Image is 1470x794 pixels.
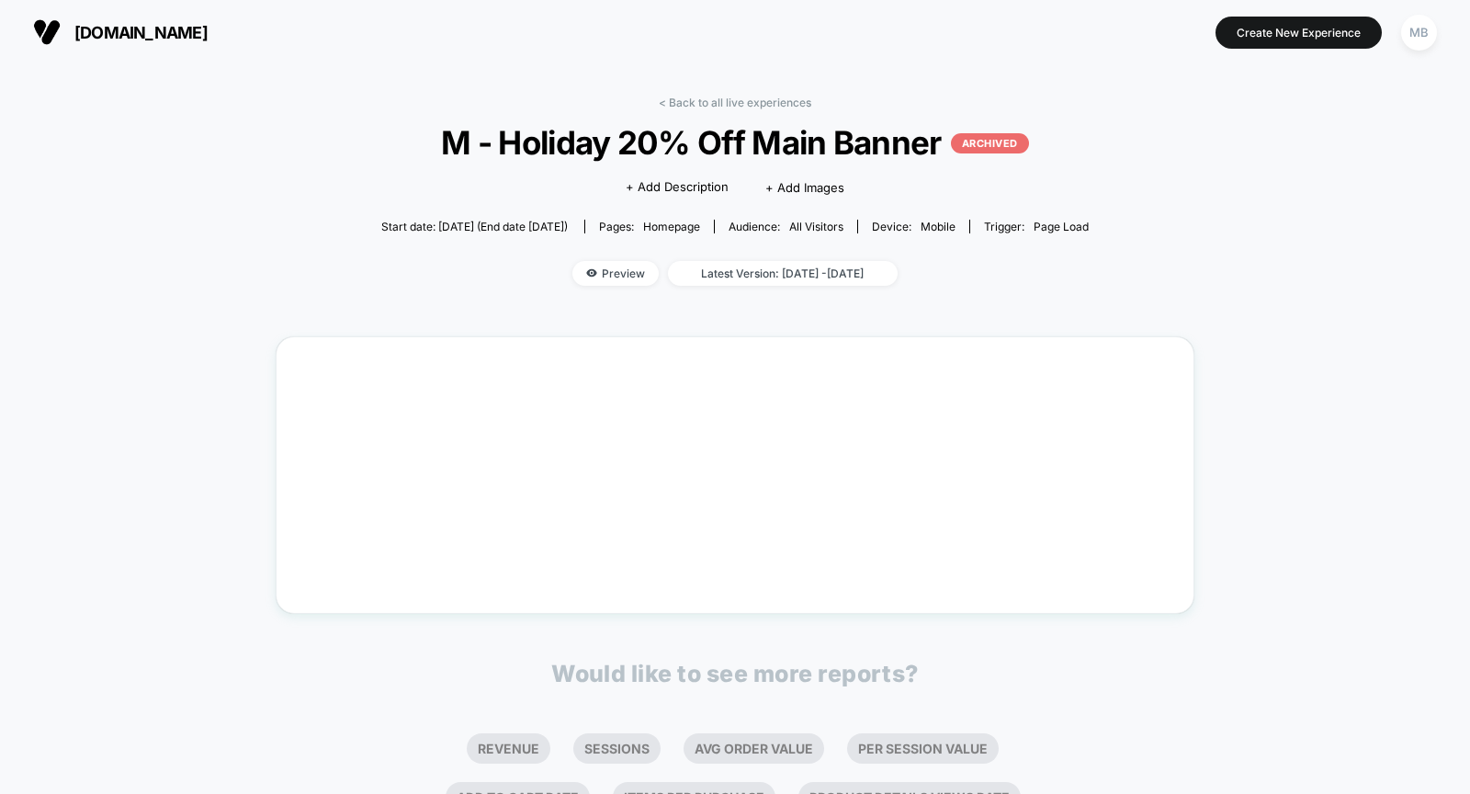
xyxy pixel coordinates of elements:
[1396,14,1442,51] button: MB
[857,220,969,233] span: Device:
[659,96,811,109] a: < Back to all live experiences
[684,733,824,764] li: Avg Order Value
[33,18,61,46] img: Visually logo
[28,17,213,47] button: [DOMAIN_NAME]
[668,261,898,286] span: Latest Version: [DATE] - [DATE]
[847,733,999,764] li: Per Session Value
[573,733,661,764] li: Sessions
[417,123,1054,162] span: M - Holiday 20% Off Main Banner
[74,23,208,42] span: [DOMAIN_NAME]
[1034,220,1089,233] span: Page Load
[1216,17,1382,49] button: Create New Experience
[765,180,844,195] span: + Add Images
[599,220,700,233] div: Pages:
[381,220,568,233] span: Start date: [DATE] (End date [DATE])
[921,220,955,233] span: mobile
[729,220,843,233] div: Audience:
[984,220,1089,233] div: Trigger:
[951,133,1029,153] p: ARCHIVED
[551,660,919,687] p: Would like to see more reports?
[467,733,550,764] li: Revenue
[789,220,843,233] span: All Visitors
[1401,15,1437,51] div: MB
[572,261,659,286] span: Preview
[626,178,729,197] span: + Add Description
[643,220,700,233] span: homepage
